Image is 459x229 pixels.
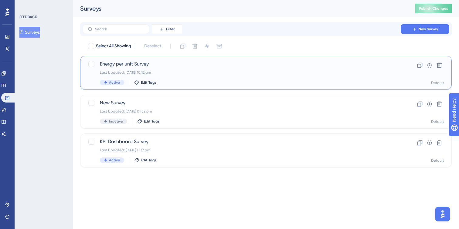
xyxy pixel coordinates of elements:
span: KPI Dashboard Survey [100,138,383,145]
button: New Survey [401,24,449,34]
button: Filter [152,24,182,34]
span: Need Help? [14,2,38,9]
span: Publish Changes [419,6,448,11]
button: Publish Changes [415,4,452,13]
span: Active [109,158,120,163]
span: Active [109,80,120,85]
iframe: UserGuiding AI Assistant Launcher [433,205,452,223]
button: Edit Tags [134,80,157,85]
div: Surveys [80,4,400,13]
span: New Survey [419,27,438,32]
button: Edit Tags [134,158,157,163]
div: Last Updated: [DATE] 11:37 am [100,148,383,153]
span: Energy per unit Survey [100,60,383,68]
span: New Survey [100,99,383,106]
span: Filter [166,27,175,32]
span: Edit Tags [141,80,157,85]
div: Last Updated: [DATE] 01:52 pm [100,109,383,114]
button: Edit Tags [137,119,160,124]
input: Search [95,27,144,31]
div: Default [431,158,444,163]
span: Deselect [144,42,161,50]
div: FEEDBACK [19,15,37,19]
span: Inactive [109,119,123,124]
div: Default [431,119,444,124]
div: Default [431,80,444,85]
span: Edit Tags [141,158,157,163]
span: Edit Tags [144,119,160,124]
button: Surveys [19,27,40,38]
button: Deselect [139,41,167,52]
span: Select All Showing [96,42,131,50]
div: Last Updated: [DATE] 10:12 am [100,70,383,75]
